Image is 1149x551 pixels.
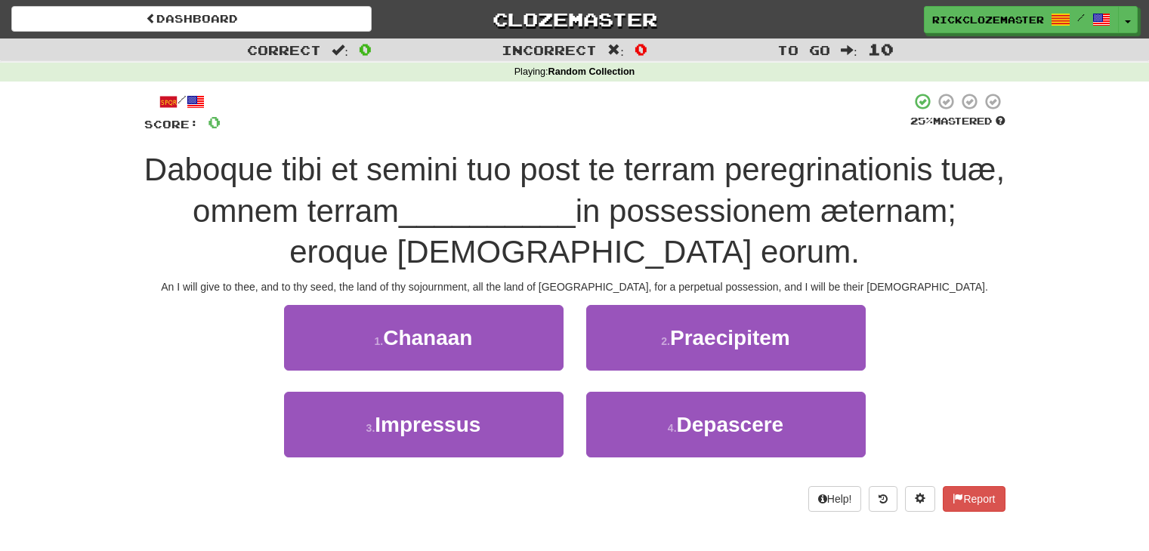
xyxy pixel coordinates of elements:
span: : [607,44,624,57]
a: RickClozemaster / [924,6,1119,33]
span: Incorrect [502,42,597,57]
span: 0 [208,112,221,131]
strong: Random Collection [548,66,635,77]
span: Daboque tibi et semini tuo post te terram peregrinationis tuæ, omnem terram [144,152,1005,229]
span: 10 [868,40,894,58]
div: An I will give to thee, and to thy seed, the land of thy sojournment, all the land of [GEOGRAPHIC... [144,279,1005,294]
span: Praecipitem [670,326,790,349]
a: Dashboard [11,6,372,32]
small: 2 . [661,335,670,347]
button: Report [943,486,1005,512]
button: 2.Praecipitem [586,305,866,371]
span: 0 [359,40,372,58]
button: 3.Impressus [284,392,564,457]
small: 3 . [366,422,375,434]
span: Correct [247,42,321,57]
a: Clozemaster [394,6,755,32]
small: 1 . [375,335,384,347]
div: Mastered [910,115,1005,128]
span: 25 % [910,115,933,127]
span: __________ [399,193,576,229]
span: : [332,44,348,57]
span: Chanaan [383,326,472,349]
span: in possessionem æternam; eroque [DEMOGRAPHIC_DATA] eorum. [289,193,956,270]
span: Score: [144,118,199,131]
small: 4 . [668,422,677,434]
span: Impressus [375,413,480,436]
button: 1.Chanaan [284,305,564,371]
button: Help! [808,486,862,512]
span: RickClozemaster [932,13,1044,26]
div: / [144,92,221,111]
span: To go [777,42,830,57]
span: / [1077,12,1085,23]
button: Round history (alt+y) [869,486,897,512]
span: Depascere [677,413,784,436]
span: : [841,44,857,57]
button: 4.Depascere [586,392,866,457]
span: 0 [635,40,647,58]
